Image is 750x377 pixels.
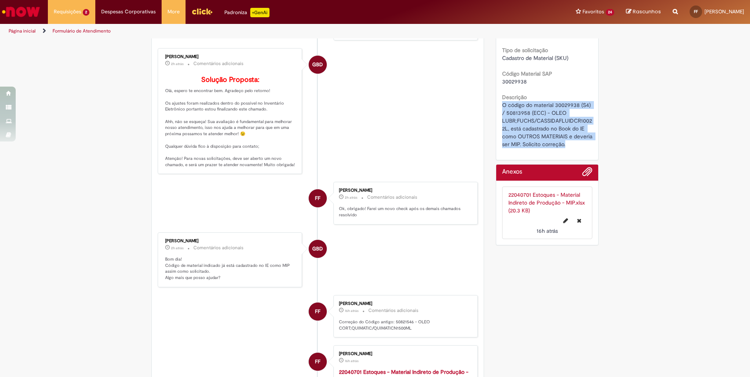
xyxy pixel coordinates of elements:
[315,189,320,208] span: FF
[694,9,698,14] span: FF
[583,8,604,16] span: Favoritos
[345,195,357,200] span: 2h atrás
[315,352,320,371] span: FF
[171,62,184,66] span: 2h atrás
[339,206,470,218] p: Ok, obrigado! Farei um novo check após os demais chamados resolvido
[502,94,527,101] b: Descrição
[1,4,41,20] img: ServiceNow
[339,301,470,306] div: [PERSON_NAME]
[339,352,470,356] div: [PERSON_NAME]
[502,47,548,54] b: Tipo de solicitação
[250,8,269,17] p: +GenAi
[54,8,81,16] span: Requisições
[368,307,419,314] small: Comentários adicionais
[312,239,323,258] span: GBD
[165,239,296,243] div: [PERSON_NAME]
[315,302,320,321] span: FF
[193,60,244,67] small: Comentários adicionais
[502,101,594,148] span: O código do material 30029938 (S4) / 50813958 (ECC) - OLEO LUBR;FUCHS/CASSIDAFLUIDCR10022L, está ...
[83,9,89,16] span: 2
[559,214,573,227] button: Editar nome de arquivo 22040701 Estoques - Material Indireto de Produção - MIP.xlsx
[9,28,36,34] a: Página inicial
[633,8,661,15] span: Rascunhos
[171,62,184,66] time: 29/09/2025 09:07:19
[193,245,244,251] small: Comentários adicionais
[626,8,661,16] a: Rascunhos
[6,24,494,38] ul: Trilhas de página
[309,189,327,207] div: Francisco Marcelino Mendes Filho
[572,214,586,227] button: Excluir 22040701 Estoques - Material Indireto de Produção - MIP.xlsx
[165,256,296,281] p: Bom dia! Código de material indicado já está cadastrado no IE como MIP assim como solicitado. Alg...
[167,8,180,16] span: More
[201,75,259,84] b: Solução Proposta:
[345,195,357,200] time: 29/09/2025 08:58:01
[171,246,184,250] time: 29/09/2025 08:55:30
[165,76,296,168] p: Olá, espero te encontrar bem. Agradeço pelo retorno! Os ajustes foram realizados dentro do possív...
[309,240,327,258] div: Giovana Branco De Souza
[53,28,111,34] a: Formulário de Atendimento
[537,227,558,234] time: 28/09/2025 18:50:19
[606,9,614,16] span: 24
[502,169,522,176] h2: Anexos
[309,303,327,321] div: Francisco Marcelino Mendes Filho
[101,8,156,16] span: Despesas Corporativas
[224,8,269,17] div: Padroniza
[502,70,552,77] b: Código Material SAP
[502,78,527,85] span: 30029938
[345,308,359,313] time: 28/09/2025 19:00:36
[339,319,470,331] p: Correção do Código antigo: 50821546 - OLEO CORT;QUIMATIC/QUIMATICN1500ML
[165,54,296,59] div: [PERSON_NAME]
[367,194,417,201] small: Comentários adicionais
[309,353,327,371] div: Francisco Marcelino Mendes Filho
[312,55,323,74] span: GBD
[502,54,568,62] span: Cadastro de Material (SKU)
[704,8,744,15] span: [PERSON_NAME]
[309,56,327,74] div: Giovana Branco De Souza
[582,167,592,181] button: Adicionar anexos
[345,308,359,313] span: 16h atrás
[191,5,213,17] img: click_logo_yellow_360x200.png
[345,359,359,363] time: 28/09/2025 18:50:19
[508,191,585,214] a: 22040701 Estoques - Material Indireto de Produção - MIP.xlsx (20.3 KB)
[345,359,359,363] span: 16h atrás
[537,227,558,234] span: 16h atrás
[339,188,470,193] div: [PERSON_NAME]
[171,246,184,250] span: 2h atrás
